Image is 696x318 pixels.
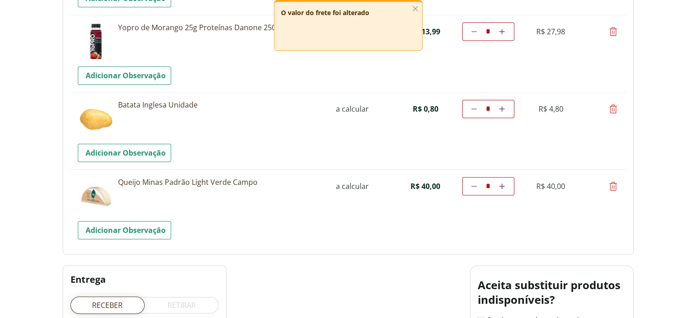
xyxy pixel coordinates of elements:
[78,66,171,85] a: Adicionar Observação
[410,181,440,191] span: R$ 40,00
[78,100,114,136] img: Batata Inglesa Unidade
[118,100,319,110] a: Batata Inglesa Unidade
[118,22,319,32] a: Yopro de Morango 25g Proteínas Danone 250g
[536,27,565,37] span: R$ 27,98
[478,278,626,307] h2: Aceita substituir produtos indisponíveis?
[78,22,114,59] img: Yopro de Morango 25g Proteínas Danone 250g
[78,221,171,239] a: Adicionar Observação
[413,104,438,114] span: R$ 0,80
[336,181,369,191] span: a calcular
[536,181,565,191] span: R$ 40,00
[539,104,563,114] span: R$ 4,80
[78,177,114,214] img: Queijo Minas Padrão Light Verde Campo
[336,104,369,114] span: a calcular
[70,273,219,286] h2: Entrega
[118,177,319,187] a: Queijo Minas Padrão Light Verde Campo
[281,8,369,17] span: O valor do frete foi alterado
[78,144,171,162] a: Adicionar Observação
[145,296,219,314] label: Retirar
[410,27,440,37] span: R$ 13,99
[70,297,145,313] label: Receber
